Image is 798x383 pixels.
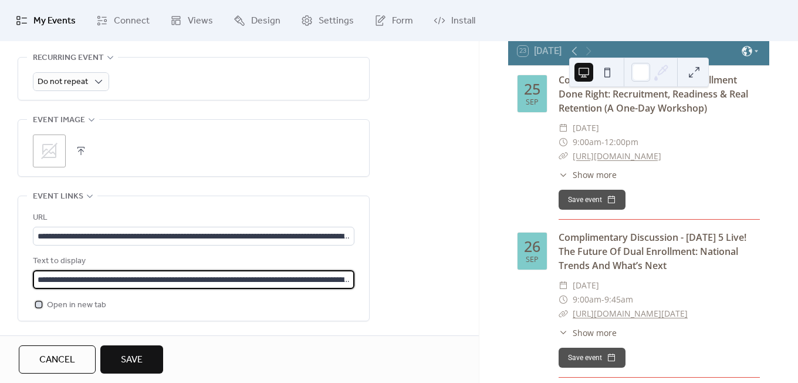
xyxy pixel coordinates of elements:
[573,278,599,293] span: [DATE]
[573,308,688,319] a: [URL][DOMAIN_NAME][DATE]
[319,14,354,28] span: Settings
[425,5,484,36] a: Install
[559,169,617,181] button: ​Show more
[524,239,540,254] div: 26
[559,327,568,339] div: ​
[114,14,150,28] span: Connect
[33,211,352,225] div: URL
[559,231,746,272] a: Complimentary Discussion - [DATE] 5 Live! The Future Of Dual Enrollment: National Trends And What...
[33,334,82,348] span: Categories
[559,278,568,293] div: ​
[188,14,213,28] span: Views
[451,14,475,28] span: Install
[526,99,539,106] div: Sep
[604,135,638,149] span: 12:00pm
[573,135,601,149] span: 9:00am
[33,135,66,167] div: ;
[38,74,88,90] span: Do not repeat
[7,5,84,36] a: My Events
[87,5,158,36] a: Connect
[392,14,413,28] span: Form
[33,113,85,127] span: Event image
[573,327,617,339] span: Show more
[39,353,75,367] span: Cancel
[524,82,540,96] div: 25
[33,51,104,65] span: Recurring event
[366,5,422,36] a: Form
[573,121,599,135] span: [DATE]
[19,345,96,374] button: Cancel
[559,169,568,181] div: ​
[292,5,363,36] a: Settings
[526,256,539,264] div: Sep
[33,254,352,268] div: Text to display
[559,73,748,115] a: Complimentary Series - Dual Enrollment Done Right: Recruitment, Readiness & Real Retention (A One...
[573,293,601,307] span: 9:00am
[573,150,661,162] a: [URL][DOMAIN_NAME]
[604,293,633,307] span: 9:45am
[559,293,568,307] div: ​
[559,190,625,210] button: Save event
[251,14,280,28] span: Design
[573,169,617,181] span: Show more
[559,307,568,321] div: ​
[121,353,143,367] span: Save
[601,293,604,307] span: -
[559,121,568,135] div: ​
[161,5,222,36] a: Views
[33,190,83,204] span: Event links
[47,298,106,313] span: Open in new tab
[33,14,76,28] span: My Events
[225,5,289,36] a: Design
[559,327,617,339] button: ​Show more
[100,345,163,374] button: Save
[559,149,568,163] div: ​
[559,348,625,368] button: Save event
[601,135,604,149] span: -
[559,135,568,149] div: ​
